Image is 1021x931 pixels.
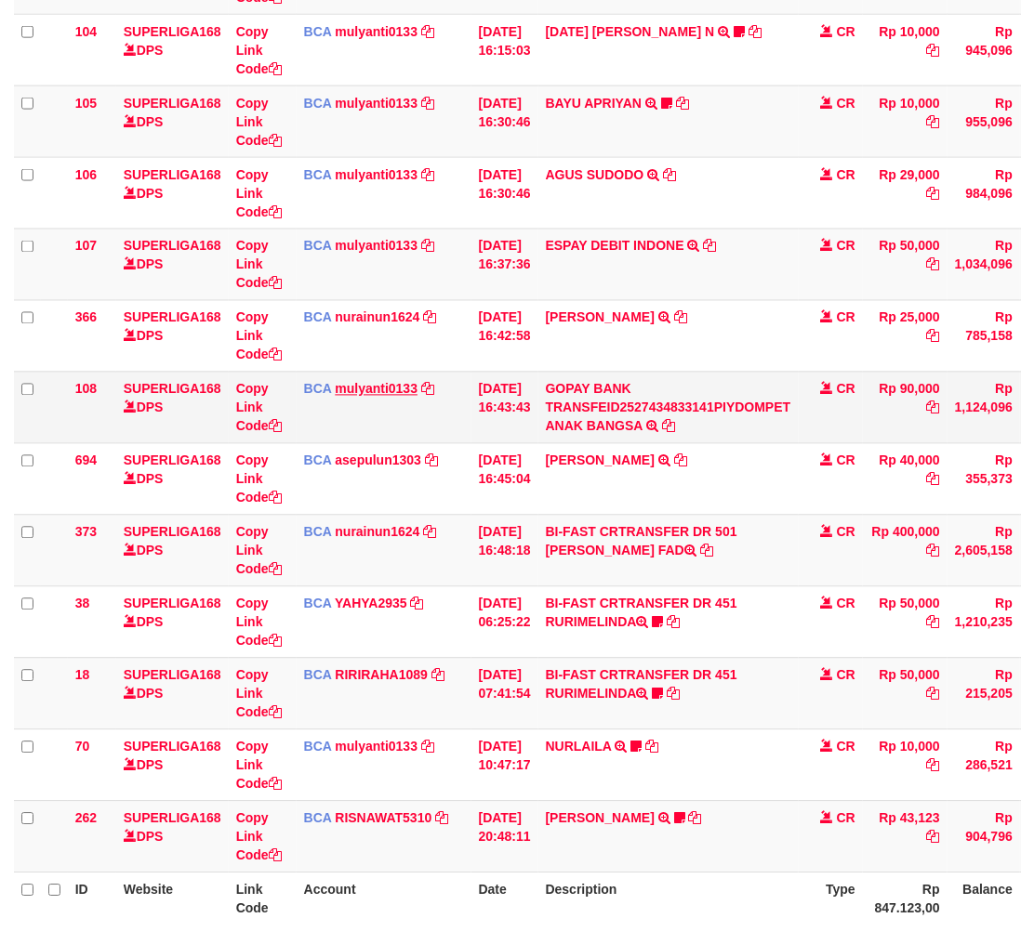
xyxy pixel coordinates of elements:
[948,300,1020,372] td: Rp 785,158
[116,729,229,801] td: DPS
[700,544,713,558] a: Copy BI-FAST CRTRANSFER DR 501 MUHAMMAD RIZKY FAD to clipboard
[863,300,948,372] td: Rp 25,000
[304,239,332,254] span: BCA
[236,310,282,362] a: Copy Link Code
[538,515,799,586] td: BI-FAST CRTRANSFER DR 501 [PERSON_NAME] FAD
[421,740,434,754] a: Copy mulyanti0133 to clipboard
[948,372,1020,443] td: Rp 1,124,096
[471,157,538,229] td: [DATE] 16:30:46
[336,668,429,683] a: RIRIRAHA1089
[546,96,642,111] a: BAYU APRIYAN
[116,300,229,372] td: DPS
[411,597,424,611] a: Copy YAHYA2935 to clipboard
[863,658,948,729] td: Rp 50,000
[75,597,90,611] span: 38
[837,24,855,39] span: CR
[749,24,762,39] a: Copy ZUL FIRMAN N to clipboard
[116,229,229,300] td: DPS
[948,586,1020,658] td: Rp 1,210,235
[471,300,538,372] td: [DATE] 16:42:58
[336,24,418,39] a: mulyanti0133
[471,14,538,85] td: [DATE] 16:15:03
[948,85,1020,157] td: Rp 955,096
[297,872,471,925] th: Account
[304,96,332,111] span: BCA
[421,382,434,397] a: Copy mulyanti0133 to clipboard
[668,615,681,630] a: Copy BI-FAST CRTRANSFER DR 451 RURIMELINDA to clipboard
[927,758,940,773] a: Copy Rp 10,000 to clipboard
[75,740,90,754] span: 70
[116,515,229,586] td: DPS
[68,872,116,925] th: ID
[75,382,97,397] span: 108
[124,239,221,254] a: SUPERLIGA168
[546,382,791,434] a: GOPAY BANK TRANSFEID2527434833141PIYDOMPET ANAK BANGSA
[663,167,676,182] a: Copy AGUS SUDODO to clipboard
[236,668,282,720] a: Copy Link Code
[927,400,940,415] a: Copy Rp 90,000 to clipboard
[546,811,655,826] a: [PERSON_NAME]
[336,310,420,325] a: nurainun1624
[236,525,282,577] a: Copy Link Code
[948,14,1020,85] td: Rp 945,096
[236,167,282,219] a: Copy Link Code
[837,310,855,325] span: CR
[116,872,229,925] th: Website
[668,687,681,702] a: Copy BI-FAST CRTRANSFER DR 451 RURIMELINDA to clipboard
[837,668,855,683] span: CR
[116,443,229,515] td: DPS
[546,239,684,254] a: ESPAY DEBIT INDONE
[75,167,97,182] span: 106
[837,453,855,468] span: CR
[538,586,799,658] td: BI-FAST CRTRANSFER DR 451 RURIMELINDA
[837,96,855,111] span: CR
[676,96,689,111] a: Copy BAYU APRIYAN to clipboard
[124,740,221,754] a: SUPERLIGA168
[124,382,221,397] a: SUPERLIGA168
[471,443,538,515] td: [DATE] 16:45:04
[471,85,538,157] td: [DATE] 16:30:46
[948,229,1020,300] td: Rp 1,034,096
[948,443,1020,515] td: Rp 355,373
[75,811,97,826] span: 262
[336,811,432,826] a: RISNAWAT5310
[236,239,282,291] a: Copy Link Code
[75,96,97,111] span: 105
[304,740,332,754] span: BCA
[116,801,229,872] td: DPS
[124,24,221,39] a: SUPERLIGA168
[863,14,948,85] td: Rp 10,000
[236,811,282,863] a: Copy Link Code
[124,525,221,540] a: SUPERLIGA168
[927,329,940,344] a: Copy Rp 25,000 to clipboard
[948,515,1020,586] td: Rp 2,605,158
[124,453,221,468] a: SUPERLIGA168
[304,525,332,540] span: BCA
[336,740,418,754] a: mulyanti0133
[435,811,448,826] a: Copy RISNAWAT5310 to clipboard
[546,310,655,325] a: [PERSON_NAME]
[471,658,538,729] td: [DATE] 07:41:54
[335,597,407,611] a: YAHYA2935
[646,740,659,754] a: Copy NURLAILA to clipboard
[837,239,855,254] span: CR
[471,586,538,658] td: [DATE] 06:25:22
[837,382,855,397] span: CR
[423,525,436,540] a: Copy nurainun1624 to clipboard
[927,544,940,558] a: Copy Rp 400,000 to clipboard
[304,668,332,683] span: BCA
[546,740,612,754] a: NURLAILA
[546,167,644,182] a: AGUS SUDODO
[662,419,675,434] a: Copy GOPAY BANK TRANSFEID2527434833141PIYDOMPET ANAK BANGSA to clipboard
[863,872,948,925] th: Rp 847.123,00
[863,586,948,658] td: Rp 50,000
[948,729,1020,801] td: Rp 286,521
[927,687,940,702] a: Copy Rp 50,000 to clipboard
[927,257,940,272] a: Copy Rp 50,000 to clipboard
[336,96,418,111] a: mulyanti0133
[75,24,97,39] span: 104
[304,382,332,397] span: BCA
[124,597,221,611] a: SUPERLIGA168
[116,372,229,443] td: DPS
[423,310,436,325] a: Copy nurainun1624 to clipboard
